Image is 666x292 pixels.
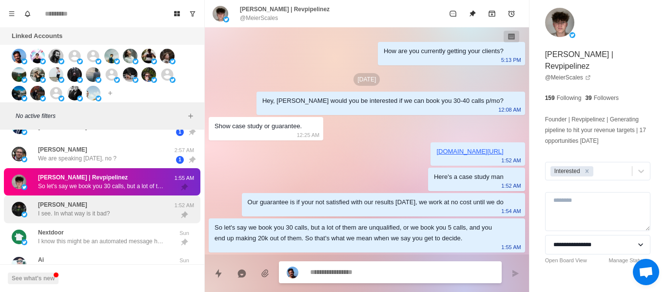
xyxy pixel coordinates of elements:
img: picture [545,8,574,37]
img: picture [40,58,46,64]
p: Sun [172,229,196,237]
p: I know this might be an automated message haha [38,237,165,246]
img: picture [123,49,137,63]
button: See what's new [8,273,59,284]
a: Open Board View [545,256,587,265]
div: Our guarantee is if your not satisfied with our results [DATE], we work at no cost until we do [248,197,504,208]
p: 2:57 AM [172,146,196,155]
img: picture [59,96,64,101]
img: picture [30,67,45,82]
img: picture [77,77,83,83]
img: picture [133,58,138,64]
img: picture [77,58,83,64]
p: 1:54 AM [501,206,521,216]
p: 1:55 AM [501,242,521,253]
p: Sun [172,256,196,265]
p: 12:08 AM [498,104,521,115]
img: picture [30,86,45,100]
button: Add reminder [502,4,521,23]
img: picture [12,67,26,82]
img: picture [170,58,176,64]
p: Followers [594,94,619,102]
img: picture [21,129,27,135]
p: [PERSON_NAME] | Revpipelinez [38,173,128,182]
button: Show unread conversations [185,6,200,21]
p: [PERSON_NAME] [38,200,87,209]
img: picture [213,6,228,21]
p: Linked Accounts [12,31,62,41]
img: picture [59,58,64,64]
p: No active filters [16,112,185,120]
img: picture [223,17,229,22]
p: [PERSON_NAME] | Revpipelinez [545,49,650,72]
p: [PERSON_NAME] [38,145,87,154]
img: picture [67,86,82,100]
img: picture [21,212,27,217]
div: How are you currently getting your clients? [384,46,504,57]
img: picture [30,49,45,63]
img: picture [569,32,575,38]
p: 12:25 AM [297,130,319,140]
a: [DOMAIN_NAME][URL] [436,148,503,155]
img: picture [49,49,63,63]
button: Add filters [185,110,196,122]
p: I see. In what way is it bad? [38,209,110,218]
p: We are speaking [DATE], no ? [38,154,117,163]
p: 1:55 AM [172,174,196,182]
img: picture [21,77,27,83]
p: Nextdoor [38,228,64,237]
img: picture [12,230,26,244]
div: Interested [551,166,582,176]
button: Notifications [20,6,35,21]
button: Archive [482,4,502,23]
button: Add media [255,264,275,283]
img: picture [123,67,137,82]
img: picture [12,49,26,63]
p: 1:52 AM [501,155,521,166]
span: 1 [176,128,184,136]
img: picture [104,49,119,63]
a: Manage Statuses [608,256,650,265]
button: Board View [169,6,185,21]
a: Open chat [633,259,659,285]
p: @MeierScales [240,14,278,22]
p: [DATE] [353,73,380,86]
p: Founder | Revpipelinez | Generating pipeline to hit your revenue targets | 17 opportunities [DATE] [545,114,650,146]
img: picture [12,202,26,216]
p: 5:13 PM [501,55,521,65]
img: picture [21,239,27,245]
img: picture [96,96,101,101]
img: picture [21,58,27,64]
img: picture [49,67,63,82]
div: So let's say we book you 30 calls, but a lot of them are unqualified, or we book you 5 calls, and... [215,222,504,244]
button: Mark as unread [443,4,463,23]
img: picture [21,96,27,101]
img: picture [141,49,156,63]
img: picture [96,58,101,64]
img: picture [133,77,138,83]
div: Remove Interested [582,166,592,176]
img: picture [21,156,27,162]
span: 1 [176,156,184,164]
p: 1:52 AM [501,180,521,191]
img: picture [114,58,120,64]
img: picture [141,67,156,82]
button: Menu [4,6,20,21]
button: Unpin [463,4,482,23]
img: picture [59,77,64,83]
img: picture [86,67,100,82]
img: picture [160,49,175,63]
img: picture [151,77,157,83]
div: Hey, [PERSON_NAME] would you be interested if we can book you 30-40 calls p/mo? [262,96,504,106]
p: 1:52 AM [172,201,196,210]
button: Reply with AI [232,264,252,283]
img: picture [170,77,176,83]
p: Ai [38,255,44,264]
img: picture [77,96,83,101]
img: picture [12,175,26,189]
div: Here's a case study man [434,172,504,182]
div: Show case study or guarantee. [215,121,302,132]
img: picture [12,147,26,161]
img: picture [12,257,26,272]
p: So let's say we book you 30 calls, but a lot of them are unqualified, or we book you 5 calls, and... [38,182,165,191]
